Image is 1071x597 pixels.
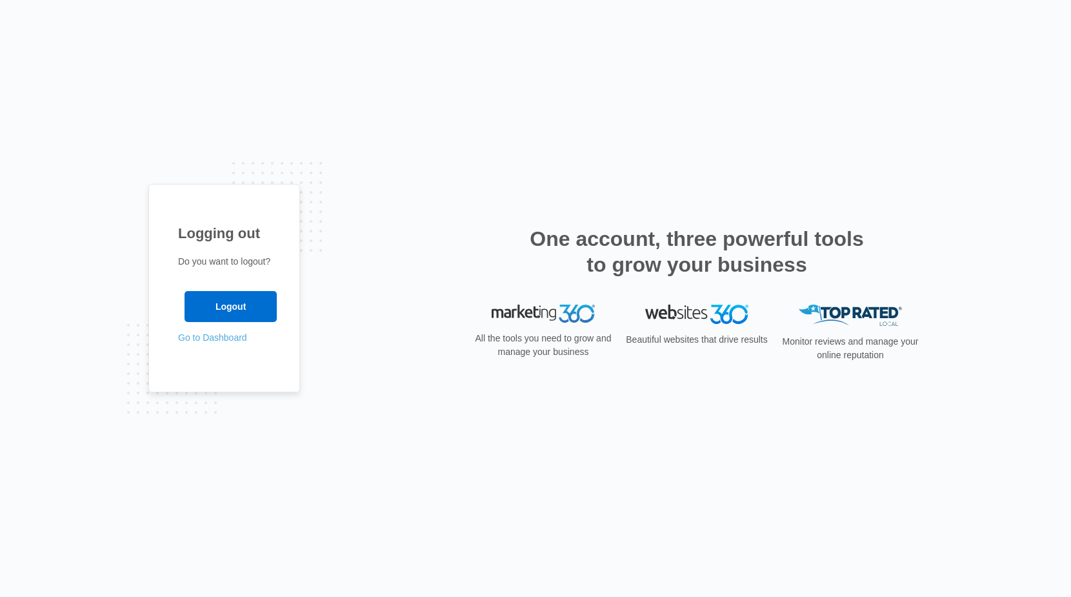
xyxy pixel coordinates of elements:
p: Do you want to logout? [178,255,270,268]
p: All the tools you need to grow and manage your business [471,332,616,359]
input: Logout [185,291,277,322]
p: Monitor reviews and manage your online reputation [778,335,923,362]
p: Beautiful websites that drive results [625,333,769,347]
h2: One account, three powerful tools to grow your business [526,226,868,278]
img: Marketing 360 [492,305,595,323]
a: Go to Dashboard [178,332,247,343]
h1: Logging out [178,223,270,244]
img: Top Rated Local [799,305,902,326]
img: Websites 360 [645,305,748,323]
